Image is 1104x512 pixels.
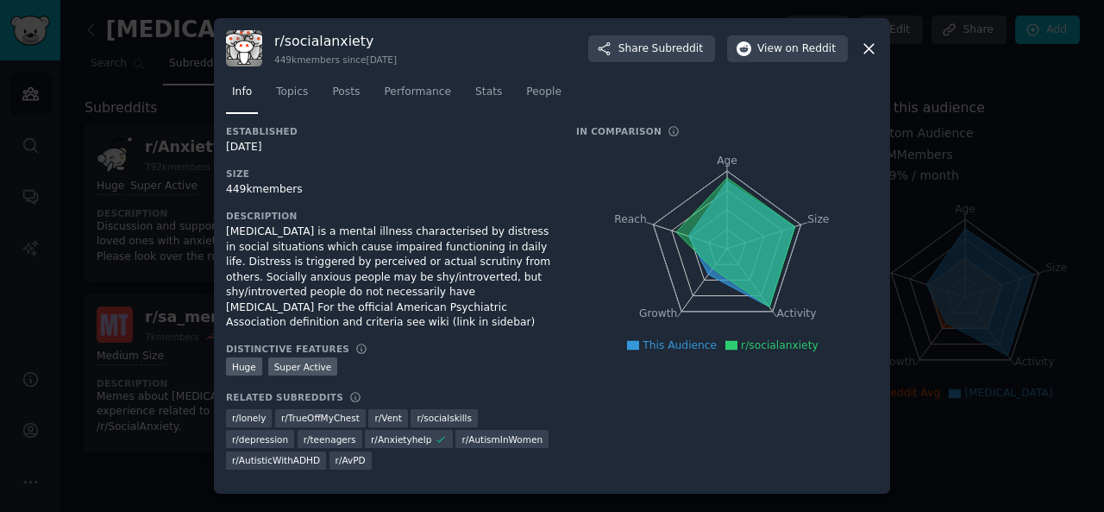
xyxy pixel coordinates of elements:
img: socialanxiety [226,30,262,66]
span: This Audience [643,339,717,351]
span: Stats [475,85,502,100]
span: r/ teenagers [304,433,356,446]
div: Super Active [268,357,338,376]
span: Subreddit [652,41,703,57]
h3: In Comparison [576,125,662,137]
span: Share [618,41,703,57]
div: [DATE] [226,140,552,155]
span: Posts [332,85,360,100]
span: View [757,41,836,57]
span: r/ TrueOffMyChest [281,412,360,424]
span: r/socialanxiety [741,339,819,351]
button: ShareSubreddit [588,35,715,63]
tspan: Growth [639,308,677,320]
h3: Description [226,210,552,222]
span: r/ Anxietyhelp [371,433,431,446]
h3: r/ socialanxiety [274,32,397,50]
tspan: Size [807,213,829,225]
h3: Related Subreddits [226,391,343,403]
a: Topics [270,79,314,114]
span: Info [232,85,252,100]
div: [MEDICAL_DATA] is a mental illness characterised by distress in social situations which cause imp... [226,224,552,331]
span: r/ Vent [374,412,401,424]
div: Huge [226,357,262,376]
div: 449k members since [DATE] [274,54,397,66]
h3: Distinctive Features [226,343,349,355]
span: r/ AutisticWithADHD [232,454,320,466]
button: Viewon Reddit [727,35,848,63]
h3: Established [226,125,552,137]
span: r/ AutismInWomen [461,433,543,446]
span: People [526,85,561,100]
span: Performance [384,85,451,100]
div: 449k members [226,182,552,198]
span: r/ socialskills [417,412,472,424]
tspan: Age [717,155,737,167]
span: Topics [276,85,308,100]
a: Performance [378,79,457,114]
a: Stats [469,79,508,114]
a: Posts [326,79,366,114]
span: on Reddit [786,41,836,57]
a: People [520,79,568,114]
span: r/ AvPD [336,454,366,466]
h3: Size [226,168,552,180]
span: r/ depression [232,433,288,446]
span: r/ lonely [232,412,266,424]
tspan: Reach [614,213,647,225]
a: Info [226,79,258,114]
tspan: Activity [777,308,817,320]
